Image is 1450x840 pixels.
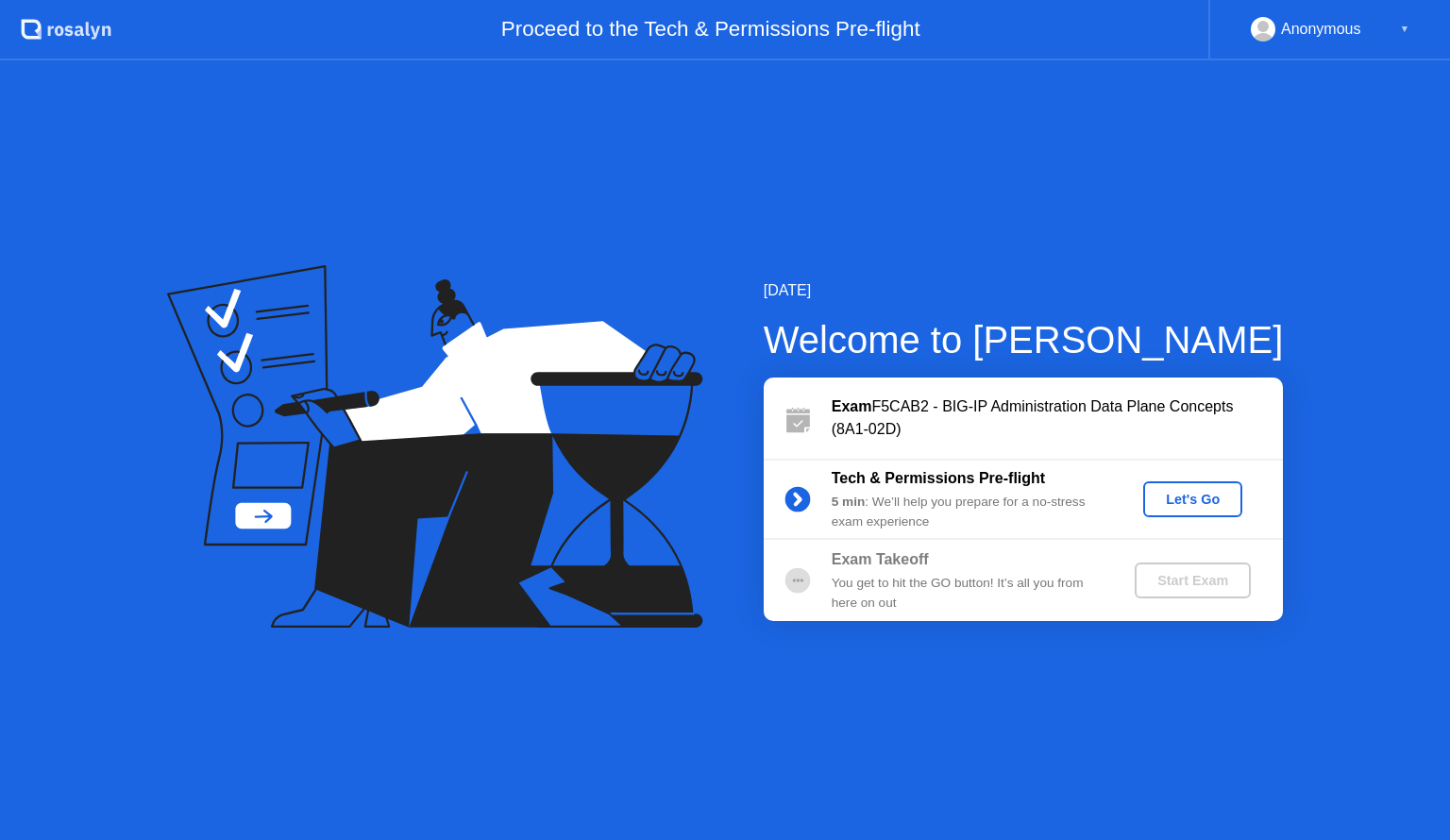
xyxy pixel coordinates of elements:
div: F5CAB2 - BIG-IP Administration Data Plane Concepts (8A1-02D) [832,395,1283,441]
b: Exam Takeoff [832,551,929,567]
button: Let's Go [1143,481,1242,517]
div: You get to hit the GO button! It’s all you from here on out [832,574,1104,613]
div: Anonymous [1281,17,1361,42]
button: Start Exam [1135,563,1251,598]
b: Exam [832,398,872,414]
b: Tech & Permissions Pre-flight [832,470,1045,486]
div: ▼ [1400,17,1409,42]
div: : We’ll help you prepare for a no-stress exam experience [832,493,1104,531]
div: Start Exam [1142,573,1243,588]
div: Let's Go [1151,492,1235,507]
div: [DATE] [764,279,1284,302]
b: 5 min [832,495,866,509]
div: Welcome to [PERSON_NAME] [764,311,1284,368]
